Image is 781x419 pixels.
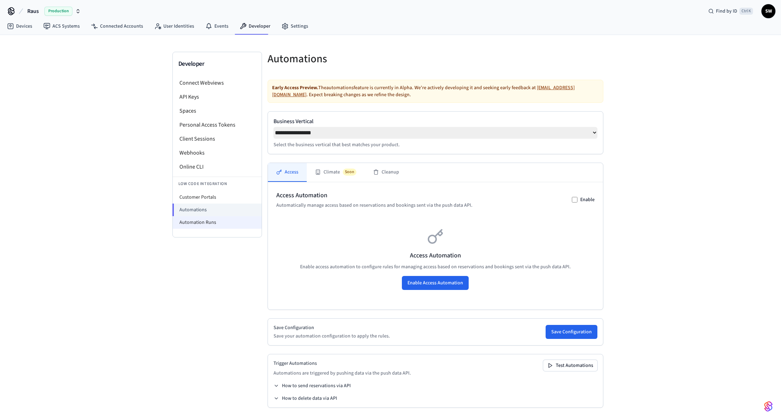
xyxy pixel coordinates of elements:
li: Spaces [173,104,262,118]
li: Automation Runs [173,216,262,229]
li: Automations [172,204,262,216]
button: ClimateSoon [307,163,365,182]
li: Connect Webviews [173,76,262,90]
h2: Save Configuration [274,324,390,331]
p: Automatically manage access based on reservations and bookings sent via the push data API. [276,202,473,209]
span: Ctrl K [739,8,753,15]
h2: Trigger Automations [274,360,411,367]
span: Soon [343,169,356,176]
button: SW [761,4,775,18]
h3: Access Automation [276,251,595,261]
a: User Identities [149,20,200,33]
button: How to delete data via API [274,395,337,402]
p: Save your automation configuration to apply the rules. [274,333,390,340]
strong: Early Access Preview. [272,84,318,91]
p: Select the business vertical that best matches your product. [274,141,597,148]
a: ACS Systems [38,20,85,33]
a: Devices [1,20,38,33]
label: Enable [580,196,595,203]
a: Settings [276,20,314,33]
h5: Automations [268,52,431,66]
h3: Developer [178,59,256,69]
a: Developer [234,20,276,33]
button: Cleanup [365,163,407,182]
li: API Keys [173,90,262,104]
li: Webhooks [173,146,262,160]
li: Personal Access Tokens [173,118,262,132]
li: Low Code Integration [173,177,262,191]
a: Connected Accounts [85,20,149,33]
p: Automations are triggered by pushing data via the push data API. [274,370,411,377]
span: Raus [27,7,39,15]
button: How to send reservations via API [274,382,351,389]
li: Online CLI [173,160,262,174]
li: Client Sessions [173,132,262,146]
button: Test Automations [543,360,597,371]
button: Access [268,163,307,182]
h2: Access Automation [276,191,473,200]
a: Events [200,20,234,33]
div: The automations feature is currently in Alpha. We're actively developing it and seeking early fee... [268,80,603,103]
a: [EMAIL_ADDRESS][DOMAIN_NAME] [272,84,575,98]
div: Find by IDCtrl K [703,5,759,17]
label: Business Vertical [274,117,597,126]
button: Save Configuration [546,325,597,339]
button: Enable Access Automation [402,276,469,290]
span: SW [762,5,775,17]
p: Enable access automation to configure rules for managing access based on reservations and booking... [276,263,595,270]
span: Find by ID [716,8,737,15]
span: Production [44,7,72,16]
li: Customer Portals [173,191,262,204]
img: SeamLogoGradient.69752ec5.svg [764,401,773,412]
